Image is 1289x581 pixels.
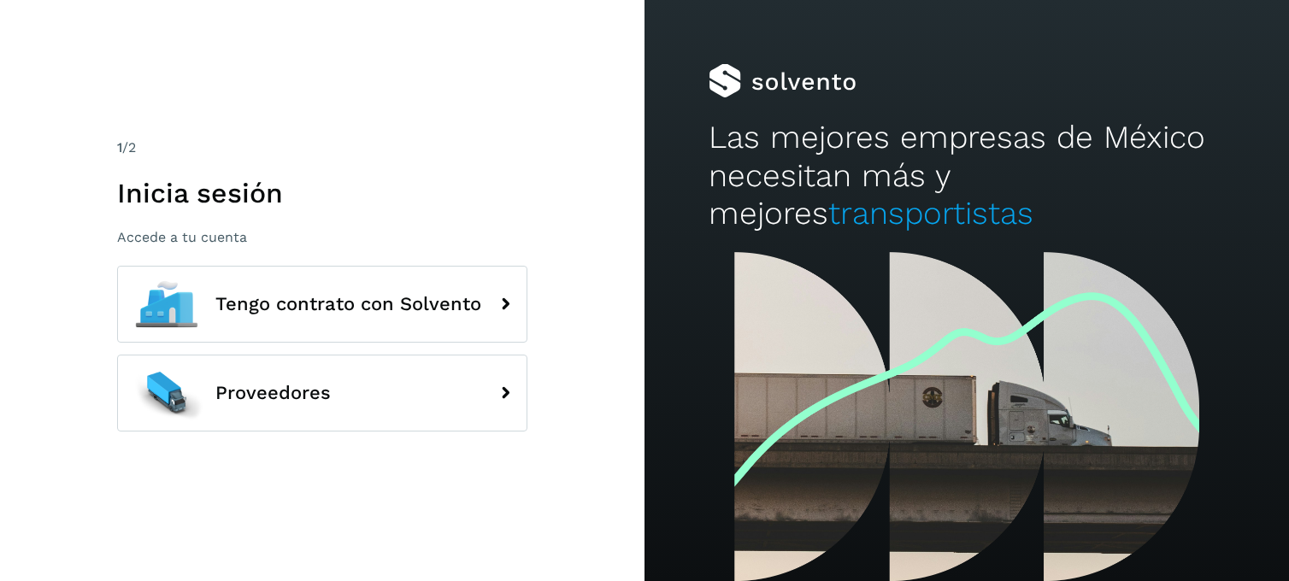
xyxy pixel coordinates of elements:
[117,139,122,156] span: 1
[215,383,331,403] span: Proveedores
[709,119,1224,232] h2: Las mejores empresas de México necesitan más y mejores
[117,266,527,343] button: Tengo contrato con Solvento
[117,229,527,245] p: Accede a tu cuenta
[117,177,527,209] h1: Inicia sesión
[117,138,527,158] div: /2
[117,355,527,431] button: Proveedores
[828,195,1033,232] span: transportistas
[215,294,481,314] span: Tengo contrato con Solvento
